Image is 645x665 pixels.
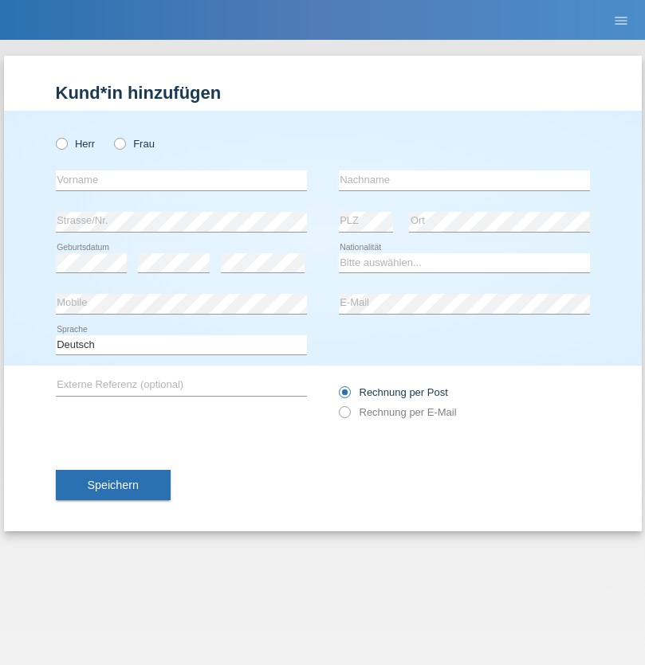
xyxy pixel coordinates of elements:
input: Herr [56,138,66,148]
a: menu [605,15,637,25]
h1: Kund*in hinzufügen [56,83,590,103]
i: menu [613,13,629,29]
input: Rechnung per Post [339,386,349,406]
label: Frau [114,138,155,150]
label: Herr [56,138,96,150]
input: Frau [114,138,124,148]
label: Rechnung per Post [339,386,448,398]
button: Speichern [56,470,171,500]
span: Speichern [88,479,139,491]
input: Rechnung per E-Mail [339,406,349,426]
label: Rechnung per E-Mail [339,406,457,418]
